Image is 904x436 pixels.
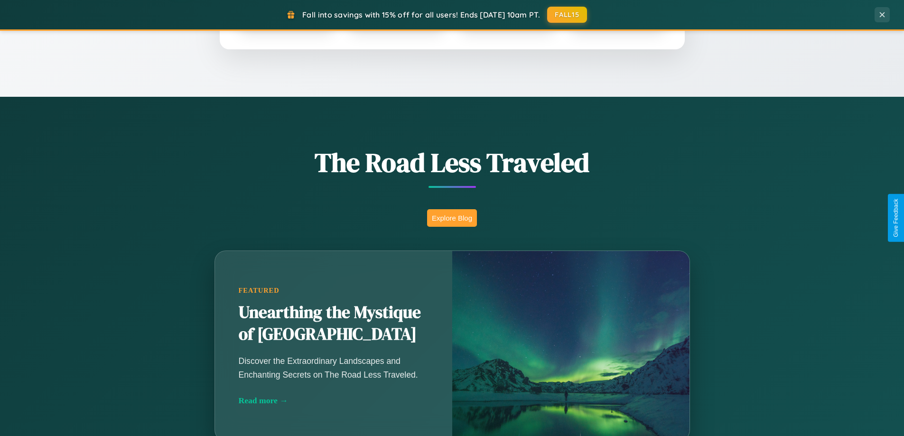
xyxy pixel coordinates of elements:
div: Give Feedback [893,199,899,237]
h1: The Road Less Traveled [168,144,737,181]
div: Featured [239,287,429,295]
span: Fall into savings with 15% off for all users! Ends [DATE] 10am PT. [302,10,540,19]
button: FALL15 [547,7,587,23]
h2: Unearthing the Mystique of [GEOGRAPHIC_DATA] [239,302,429,345]
button: Explore Blog [427,209,477,227]
div: Read more → [239,396,429,406]
p: Discover the Extraordinary Landscapes and Enchanting Secrets on The Road Less Traveled. [239,354,429,381]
